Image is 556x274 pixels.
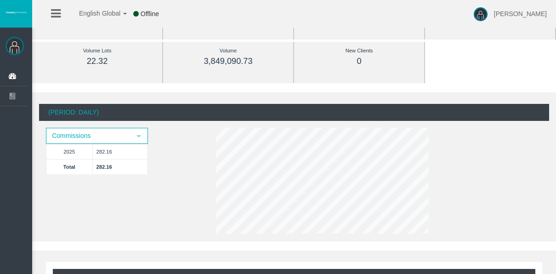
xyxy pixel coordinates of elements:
td: 282.16 [92,144,147,159]
span: select [135,132,142,140]
img: logo.svg [5,11,28,14]
img: user-image [474,7,488,21]
div: 22.32 [53,56,142,67]
div: Volume Lots [53,46,142,56]
td: 2025 [46,144,93,159]
span: English Global [67,10,120,17]
span: Offline [141,10,159,17]
td: Total [46,159,93,174]
div: (Period: Daily) [39,104,549,121]
td: 282.16 [92,159,147,174]
span: [PERSON_NAME] [494,10,547,17]
div: 3,849,090.73 [184,56,272,67]
div: New Clients [315,46,403,56]
div: 0 [315,56,403,67]
div: Volume [184,46,272,56]
span: Commissions [47,129,130,143]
